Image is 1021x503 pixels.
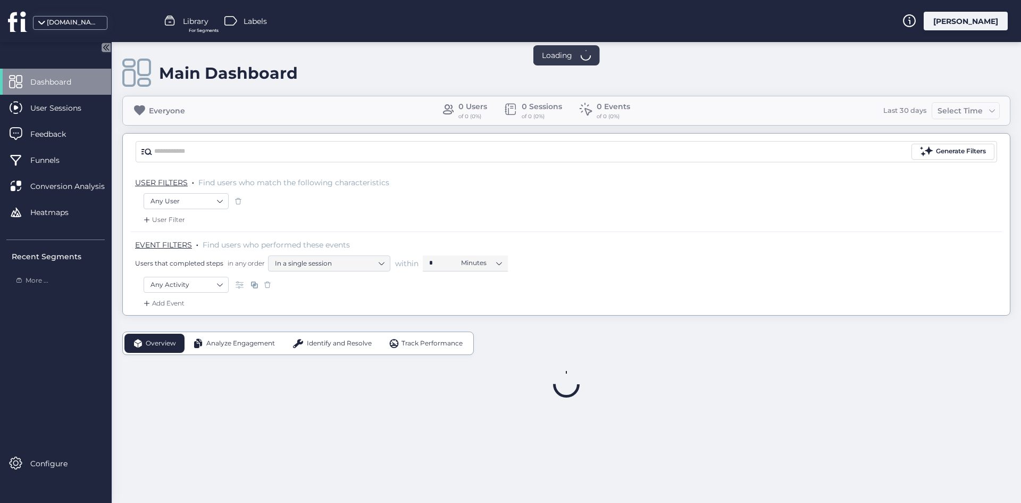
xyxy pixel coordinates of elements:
[30,76,87,88] span: Dashboard
[135,240,192,250] span: EVENT FILTERS
[936,146,986,156] div: Generate Filters
[30,180,121,192] span: Conversion Analysis
[192,176,194,186] span: .
[395,258,419,269] span: within
[307,339,372,349] span: Identify and Resolve
[30,128,82,140] span: Feedback
[30,154,76,166] span: Funnels
[911,144,994,160] button: Generate Filters
[275,255,383,271] nz-select-item: In a single session
[401,339,463,349] span: Track Performance
[198,178,389,187] span: Find users who match the following characteristics
[141,298,185,309] div: Add Event
[12,251,105,262] div: Recent Segments
[135,259,223,268] span: Users that completed steps
[196,238,198,249] span: .
[150,193,222,209] nz-select-item: Any User
[159,63,298,83] div: Main Dashboard
[203,240,350,250] span: Find users who performed these events
[47,18,100,28] div: [DOMAIN_NAME]
[26,276,48,286] span: More ...
[225,259,265,268] span: in any order
[146,339,176,349] span: Overview
[183,15,208,27] span: Library
[141,215,185,225] div: User Filter
[924,12,1008,30] div: [PERSON_NAME]
[206,339,275,349] span: Analyze Engagement
[189,27,219,34] span: For Segments
[461,255,501,271] nz-select-item: Minutes
[30,458,83,469] span: Configure
[542,50,572,61] span: Loading
[244,15,267,27] span: Labels
[135,178,188,187] span: USER FILTERS
[150,277,222,293] nz-select-item: Any Activity
[30,102,97,114] span: User Sessions
[30,207,85,218] span: Heatmaps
